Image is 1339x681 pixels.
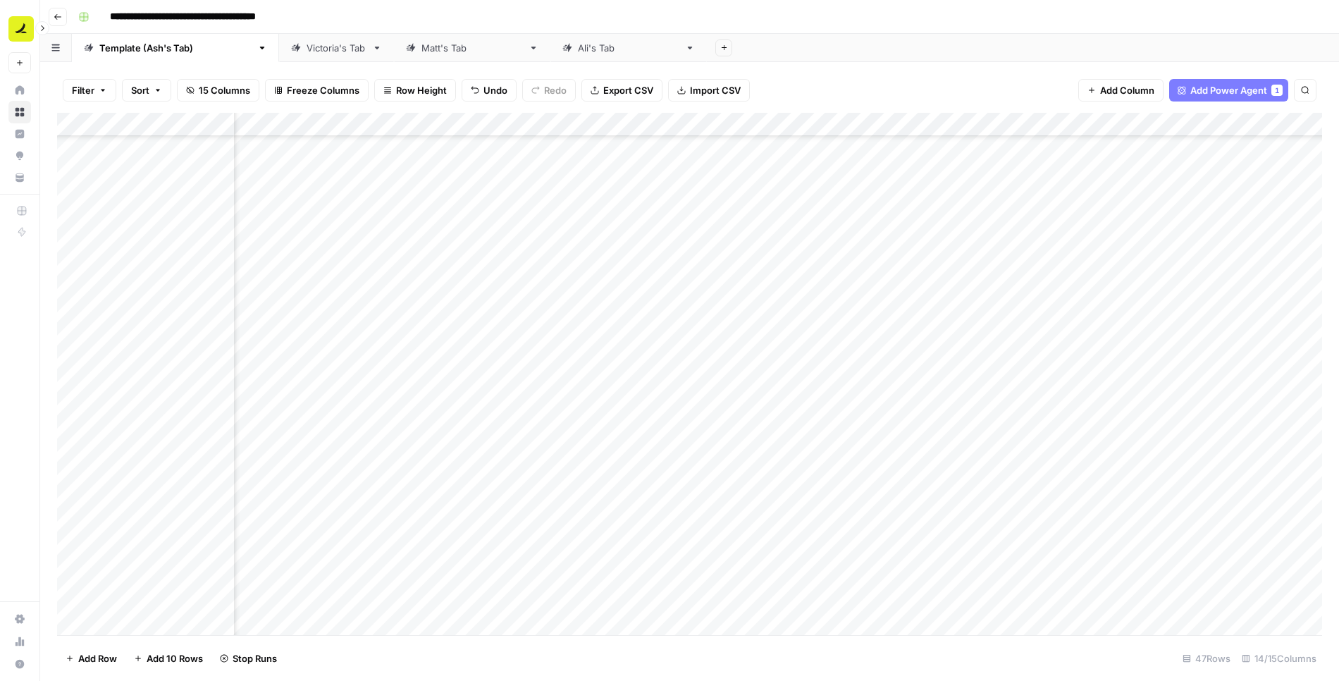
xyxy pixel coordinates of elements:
[1236,647,1322,670] div: 14/15 Columns
[8,79,31,102] a: Home
[1190,83,1267,97] span: Add Power Agent
[99,41,252,55] div: Template ([PERSON_NAME]'s Tab)
[1078,79,1164,102] button: Add Column
[279,34,394,62] a: Victoria's Tab
[307,41,366,55] div: Victoria's Tab
[581,79,662,102] button: Export CSV
[131,83,149,97] span: Sort
[374,79,456,102] button: Row Height
[265,79,369,102] button: Freeze Columns
[483,83,507,97] span: Undo
[233,651,277,665] span: Stop Runs
[177,79,259,102] button: 15 Columns
[1271,85,1283,96] div: 1
[8,123,31,145] a: Insights
[1169,79,1288,102] button: Add Power Agent1
[578,41,679,55] div: [PERSON_NAME]'s Tab
[8,630,31,653] a: Usage
[522,79,576,102] button: Redo
[690,83,741,97] span: Import CSV
[199,83,250,97] span: 15 Columns
[8,166,31,189] a: Your Data
[8,16,34,42] img: Ramp Logo
[8,145,31,167] a: Opportunities
[72,83,94,97] span: Filter
[63,79,116,102] button: Filter
[211,647,285,670] button: Stop Runs
[550,34,707,62] a: [PERSON_NAME]'s Tab
[8,101,31,123] a: Browse
[668,79,750,102] button: Import CSV
[72,34,279,62] a: Template ([PERSON_NAME]'s Tab)
[8,11,31,47] button: Workspace: Ramp
[1275,85,1279,96] span: 1
[1100,83,1154,97] span: Add Column
[1177,647,1236,670] div: 47 Rows
[57,647,125,670] button: Add Row
[122,79,171,102] button: Sort
[421,41,523,55] div: [PERSON_NAME]'s Tab
[287,83,359,97] span: Freeze Columns
[603,83,653,97] span: Export CSV
[396,83,447,97] span: Row Height
[544,83,567,97] span: Redo
[78,651,117,665] span: Add Row
[125,647,211,670] button: Add 10 Rows
[8,653,31,675] button: Help + Support
[8,608,31,630] a: Settings
[394,34,550,62] a: [PERSON_NAME]'s Tab
[147,651,203,665] span: Add 10 Rows
[462,79,517,102] button: Undo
